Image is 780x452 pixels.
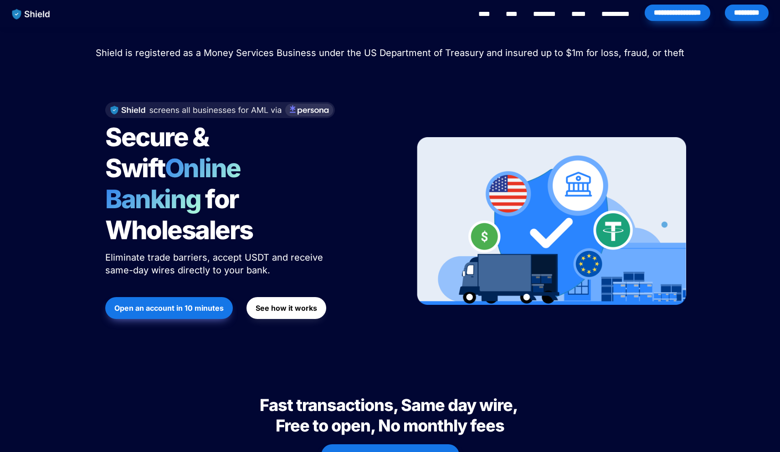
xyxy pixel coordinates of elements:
button: See how it works [246,297,326,319]
button: Open an account in 10 minutes [105,297,233,319]
span: for Wholesalers [105,184,253,246]
span: Eliminate trade barriers, accept USDT and receive same-day wires directly to your bank. [105,252,326,276]
strong: See how it works [256,303,317,313]
span: Fast transactions, Same day wire, Free to open, No monthly fees [260,395,520,436]
span: Shield is registered as a Money Services Business under the US Department of Treasury and insured... [96,47,684,58]
a: Open an account in 10 minutes [105,293,233,324]
a: See how it works [246,293,326,324]
strong: Open an account in 10 minutes [114,303,224,313]
img: website logo [8,5,55,24]
span: Secure & Swift [105,122,213,184]
span: Online Banking [105,153,250,215]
